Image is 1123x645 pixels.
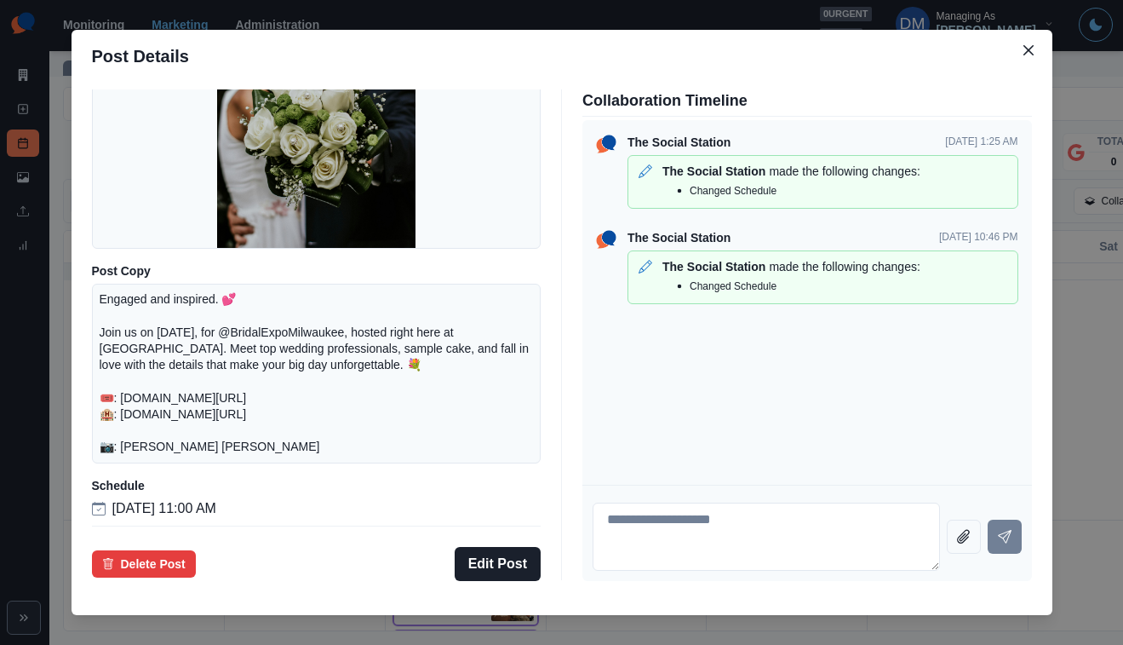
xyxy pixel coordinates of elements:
p: made the following changes: [769,163,920,181]
p: made the following changes: [769,258,920,276]
p: Changed Schedule [690,183,776,199]
p: Collaboration Timeline [582,89,1032,112]
p: Changed Schedule [690,279,776,294]
p: The Social Station [627,229,731,247]
header: Post Details [72,30,1052,83]
p: Schedule [92,477,541,495]
img: ssLogoSVG.f144a2481ffb055bcdd00c89108cbcb7.svg [593,226,620,253]
p: Post Copy [92,262,541,280]
p: [DATE] 10:46 PM [939,229,1017,247]
img: ssLogoSVG.f144a2481ffb055bcdd00c89108cbcb7.svg [593,130,620,158]
button: Edit Post [455,547,541,581]
p: Engaged and inspired. 💕 Join us on [DATE], for @BridalExpoMilwaukee, hosted right here at [GEOGRA... [100,291,534,456]
button: Send message [988,520,1022,554]
p: The Social Station [662,163,765,181]
p: [DATE] 11:00 AM [112,498,216,519]
button: Attach file [947,520,981,554]
button: Close [1015,37,1042,64]
p: The Social Station [662,258,765,276]
p: [DATE] 1:25 AM [945,134,1017,152]
p: The Social Station [627,134,731,152]
button: Delete Post [92,550,196,578]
